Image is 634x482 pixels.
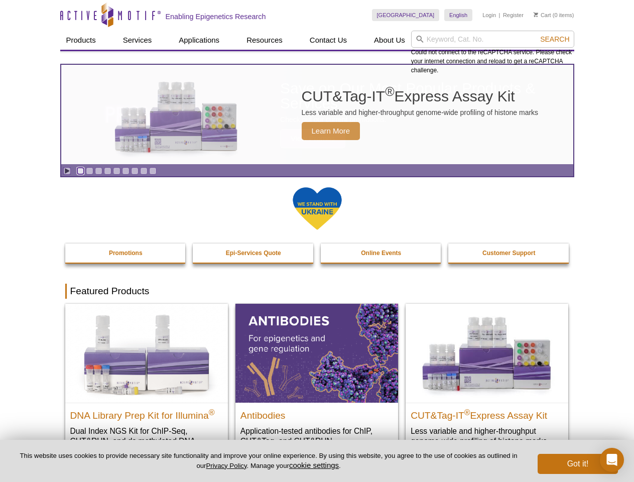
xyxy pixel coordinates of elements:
p: Application-tested antibodies for ChIP, CUT&Tag, and CUT&RUN. [240,426,393,446]
a: Customer Support [448,244,570,263]
img: We Stand With Ukraine [292,186,342,231]
img: DNA Library Prep Kit for Illumina [65,304,228,402]
a: CUT&Tag-IT Express Assay Kit CUT&Tag-IT®Express Assay Kit Less variable and higher-throughput gen... [61,65,573,164]
a: Go to slide 5 [113,167,120,175]
img: Your Cart [534,12,538,17]
p: Less variable and higher-throughput genome-wide profiling of histone marks​. [411,426,563,446]
a: Register [503,12,524,19]
a: About Us [368,31,411,50]
a: Epi-Services Quote [193,244,314,263]
img: CUT&Tag-IT® Express Assay Kit [406,304,568,402]
button: Got it! [538,454,618,474]
a: Go to slide 4 [104,167,111,175]
a: Services [117,31,158,50]
h2: Featured Products [65,284,569,299]
img: CUT&Tag-IT Express Assay Kit [93,59,259,170]
a: Go to slide 9 [149,167,157,175]
img: All Antibodies [235,304,398,402]
strong: Promotions [109,250,143,257]
a: Go to slide 3 [95,167,102,175]
div: Could not connect to the reCAPTCHA service. Please check your internet connection and reload to g... [411,31,574,75]
sup: ® [209,408,215,416]
a: Promotions [65,244,187,263]
a: Login [482,12,496,19]
a: Resources [240,31,289,50]
input: Keyword, Cat. No. [411,31,574,48]
a: Cart [534,12,551,19]
a: Privacy Policy [206,462,246,469]
a: DNA Library Prep Kit for Illumina DNA Library Prep Kit for Illumina® Dual Index NGS Kit for ChIP-... [65,304,228,466]
a: English [444,9,472,21]
button: cookie settings [289,461,339,469]
p: This website uses cookies to provide necessary site functionality and improve your online experie... [16,451,521,470]
sup: ® [385,84,394,98]
a: Online Events [321,244,442,263]
a: Go to slide 8 [140,167,148,175]
h2: CUT&Tag-IT Express Assay Kit [302,89,539,104]
a: CUT&Tag-IT® Express Assay Kit CUT&Tag-IT®Express Assay Kit Less variable and higher-throughput ge... [406,304,568,456]
button: Search [537,35,572,44]
a: Go to slide 1 [77,167,84,175]
a: Go to slide 6 [122,167,130,175]
strong: Epi-Services Quote [226,250,281,257]
span: Learn More [302,122,360,140]
li: (0 items) [534,9,574,21]
p: Dual Index NGS Kit for ChIP-Seq, CUT&RUN, and ds methylated DNA assays. [70,426,223,456]
strong: Online Events [361,250,401,257]
a: Contact Us [304,31,353,50]
article: CUT&Tag-IT Express Assay Kit [61,65,573,164]
h2: Antibodies [240,406,393,421]
li: | [499,9,500,21]
a: Go to slide 7 [131,167,139,175]
sup: ® [464,408,470,416]
span: Search [540,35,569,43]
h2: CUT&Tag-IT Express Assay Kit [411,406,563,421]
a: Go to slide 2 [86,167,93,175]
a: Toggle autoplay [63,167,71,175]
a: [GEOGRAPHIC_DATA] [372,9,440,21]
strong: Customer Support [482,250,535,257]
a: Applications [173,31,225,50]
div: Open Intercom Messenger [600,448,624,472]
h2: Enabling Epigenetics Research [166,12,266,21]
h2: DNA Library Prep Kit for Illumina [70,406,223,421]
p: Less variable and higher-throughput genome-wide profiling of histone marks [302,108,539,117]
a: Products [60,31,102,50]
a: All Antibodies Antibodies Application-tested antibodies for ChIP, CUT&Tag, and CUT&RUN. [235,304,398,456]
